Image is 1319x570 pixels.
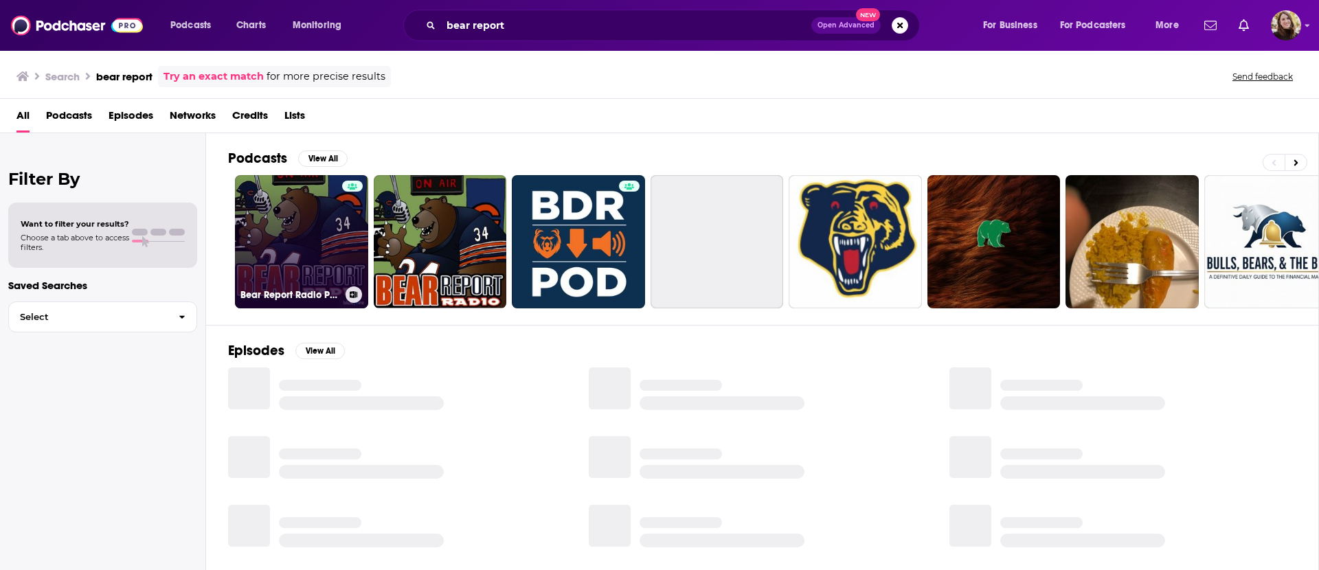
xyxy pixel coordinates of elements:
[236,16,266,35] span: Charts
[1051,14,1146,36] button: open menu
[8,169,197,189] h2: Filter By
[416,10,933,41] div: Search podcasts, credits, & more...
[170,104,216,133] a: Networks
[983,16,1037,35] span: For Business
[441,14,811,36] input: Search podcasts, credits, & more...
[16,104,30,133] a: All
[1155,16,1179,35] span: More
[170,16,211,35] span: Podcasts
[298,150,348,167] button: View All
[1199,14,1222,37] a: Show notifications dropdown
[161,14,229,36] button: open menu
[295,343,345,359] button: View All
[240,289,340,301] h3: Bear Report Radio Podcast: Chicago Bears
[9,312,168,321] span: Select
[1271,10,1301,41] button: Show profile menu
[283,14,359,36] button: open menu
[164,69,264,84] a: Try an exact match
[856,8,881,21] span: New
[228,150,348,167] a: PodcastsView All
[811,17,881,34] button: Open AdvancedNew
[1060,16,1126,35] span: For Podcasters
[1146,14,1196,36] button: open menu
[21,233,129,252] span: Choose a tab above to access filters.
[45,70,80,83] h3: Search
[227,14,274,36] a: Charts
[8,301,197,332] button: Select
[1271,10,1301,41] img: User Profile
[1233,14,1254,37] a: Show notifications dropdown
[11,12,143,38] img: Podchaser - Follow, Share and Rate Podcasts
[228,342,345,359] a: EpisodesView All
[21,219,129,229] span: Want to filter your results?
[109,104,153,133] a: Episodes
[284,104,305,133] a: Lists
[228,150,287,167] h2: Podcasts
[818,22,875,29] span: Open Advanced
[267,69,385,84] span: for more precise results
[8,279,197,292] p: Saved Searches
[1271,10,1301,41] span: Logged in as katiefuchs
[96,70,153,83] h3: bear report
[46,104,92,133] a: Podcasts
[973,14,1055,36] button: open menu
[228,342,284,359] h2: Episodes
[293,16,341,35] span: Monitoring
[232,104,268,133] a: Credits
[1228,71,1297,82] button: Send feedback
[235,175,368,308] a: Bear Report Radio Podcast: Chicago Bears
